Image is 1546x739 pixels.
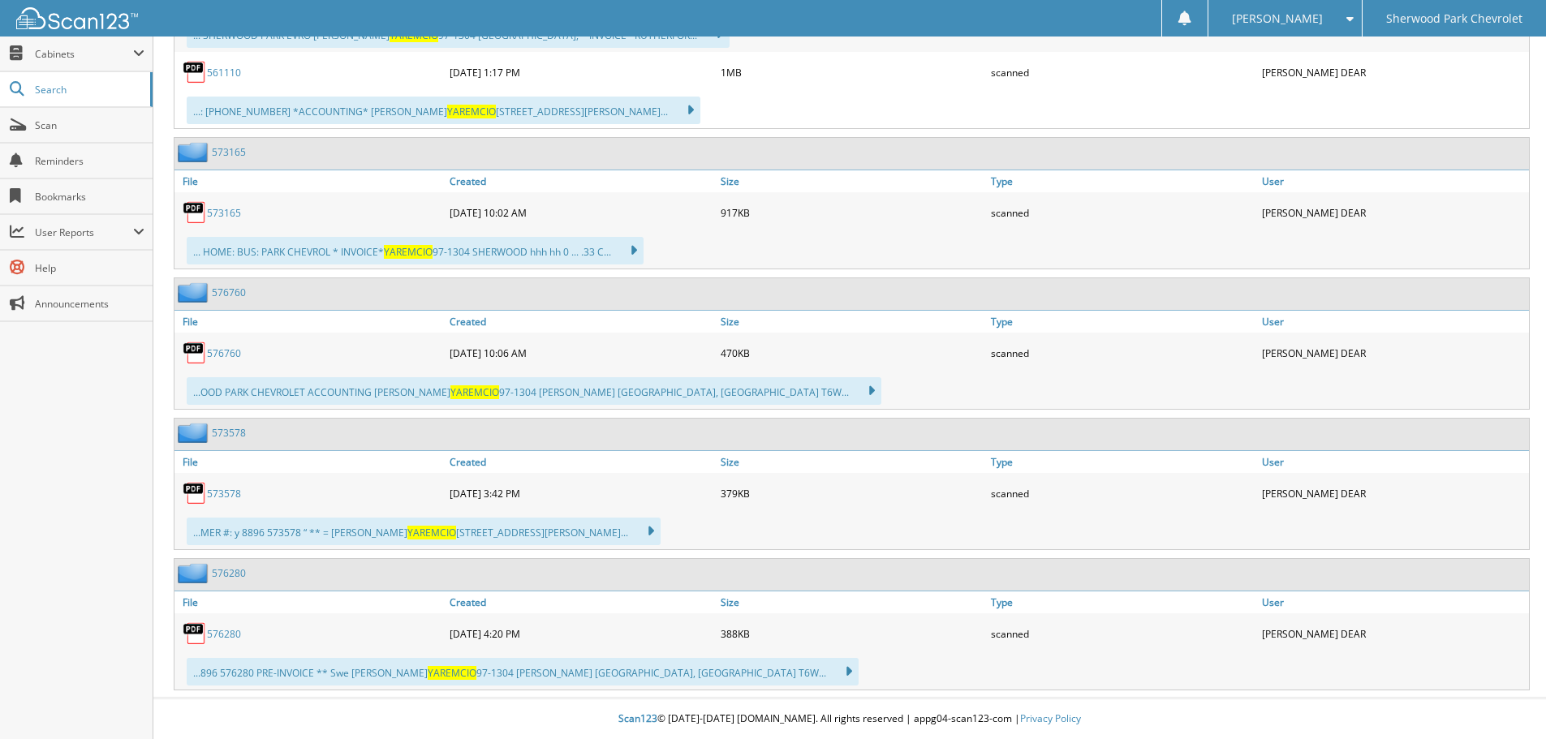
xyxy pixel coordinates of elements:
span: Scan123 [618,711,657,725]
span: YAREMCIO [450,385,499,399]
a: File [174,591,446,613]
a: Type [987,591,1258,613]
a: Created [446,451,717,473]
span: YAREMCIO [428,666,476,680]
a: Created [446,591,717,613]
span: Reminders [35,154,144,168]
a: Type [987,451,1258,473]
a: 561110 [207,66,241,79]
img: PDF.png [183,200,207,225]
div: scanned [987,196,1258,229]
span: [PERSON_NAME] [1232,14,1323,24]
img: PDF.png [183,621,207,646]
a: 573578 [207,487,241,501]
div: 388KB [717,617,988,650]
img: PDF.png [183,60,207,84]
a: 573165 [212,145,246,159]
a: Size [717,591,988,613]
span: Announcements [35,297,144,311]
div: [PERSON_NAME] DEAR [1258,196,1529,229]
iframe: Chat Widget [1465,661,1546,739]
img: folder2.png [178,142,212,162]
a: 573578 [212,426,246,440]
div: ...896 576280 PRE-INVOICE ** Swe [PERSON_NAME] 97-1304 [PERSON_NAME] [GEOGRAPHIC_DATA], [GEOGRAPH... [187,658,859,685]
a: 573165 [207,206,241,220]
span: Help [35,261,144,275]
div: ... HOME: BUS: PARK CHEVROL * INVOICE* 97-1304 SHERWOOD hhh hh 0 ... .33 C... [187,237,644,264]
img: PDF.png [183,481,207,505]
a: File [174,451,446,473]
a: Created [446,170,717,192]
a: User [1258,170,1529,192]
span: YAREMCIO [407,526,456,539]
div: 379KB [717,477,988,509]
img: PDF.png [183,341,207,365]
span: Search [35,83,142,97]
img: folder2.png [178,423,212,443]
div: ...OOD PARK CHEVROLET ACCOUNTING [PERSON_NAME] 97-1304 [PERSON_NAME] [GEOGRAPHIC_DATA], [GEOGRAPH... [187,377,881,405]
a: 576280 [207,627,241,641]
div: scanned [987,337,1258,369]
img: folder2.png [178,282,212,303]
span: Cabinets [35,47,133,61]
a: 576760 [207,346,241,360]
a: File [174,170,446,192]
a: Type [987,170,1258,192]
div: scanned [987,477,1258,509]
div: scanned [987,56,1258,88]
span: Bookmarks [35,190,144,204]
div: 1MB [717,56,988,88]
a: User [1258,311,1529,333]
div: [DATE] 10:06 AM [446,337,717,369]
div: [DATE] 1:17 PM [446,56,717,88]
a: Type [987,311,1258,333]
div: [PERSON_NAME] DEAR [1258,477,1529,509]
span: Scan [35,118,144,132]
a: Privacy Policy [1020,711,1081,725]
div: [DATE] 4:20 PM [446,617,717,650]
a: Created [446,311,717,333]
span: User Reports [35,226,133,239]
a: Size [717,170,988,192]
div: ...MER #: y 8896 573578 “ ** = [PERSON_NAME] [STREET_ADDRESS][PERSON_NAME]... [187,518,661,545]
div: ...: [PHONE_NUMBER] *ACCOUNTING* [PERSON_NAME] [STREET_ADDRESS][PERSON_NAME]... [187,97,700,124]
img: folder2.png [178,563,212,583]
a: User [1258,591,1529,613]
a: Size [717,451,988,473]
a: 576280 [212,566,246,580]
div: © [DATE]-[DATE] [DOMAIN_NAME]. All rights reserved | appg04-scan123-com | [153,699,1546,739]
div: [PERSON_NAME] DEAR [1258,56,1529,88]
a: User [1258,451,1529,473]
div: scanned [987,617,1258,650]
span: YAREMCIO [384,245,433,259]
a: Size [717,311,988,333]
div: 470KB [717,337,988,369]
span: YAREMCIO [447,105,496,118]
div: [DATE] 10:02 AM [446,196,717,229]
a: 576760 [212,286,246,299]
img: scan123-logo-white.svg [16,7,138,29]
span: Sherwood Park Chevrolet [1386,14,1522,24]
a: File [174,311,446,333]
div: [PERSON_NAME] DEAR [1258,337,1529,369]
div: [DATE] 3:42 PM [446,477,717,509]
div: 917KB [717,196,988,229]
div: [PERSON_NAME] DEAR [1258,617,1529,650]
